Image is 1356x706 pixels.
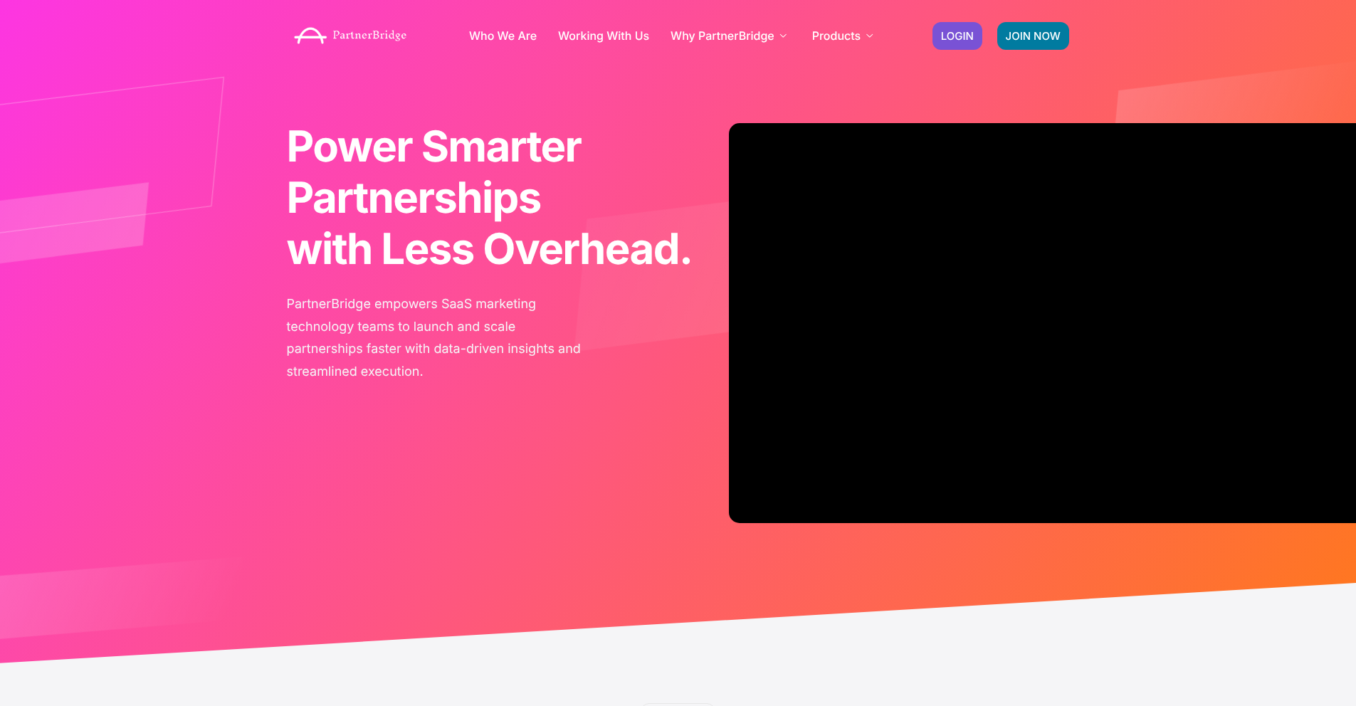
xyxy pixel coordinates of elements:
[287,223,693,275] b: with Less Overhead.
[671,30,791,41] a: Why PartnerBridge
[997,22,1069,50] a: JOIN NOW
[287,293,586,383] p: PartnerBridge empowers SaaS marketing technology teams to launch and scale partnerships faster wi...
[469,30,537,41] a: Who We Are
[932,22,982,50] a: LOGIN
[941,31,974,41] span: LOGIN
[287,121,582,223] span: Power Smarter Partnerships
[1006,31,1061,41] span: JOIN NOW
[812,30,877,41] a: Products
[558,30,649,41] a: Working With Us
